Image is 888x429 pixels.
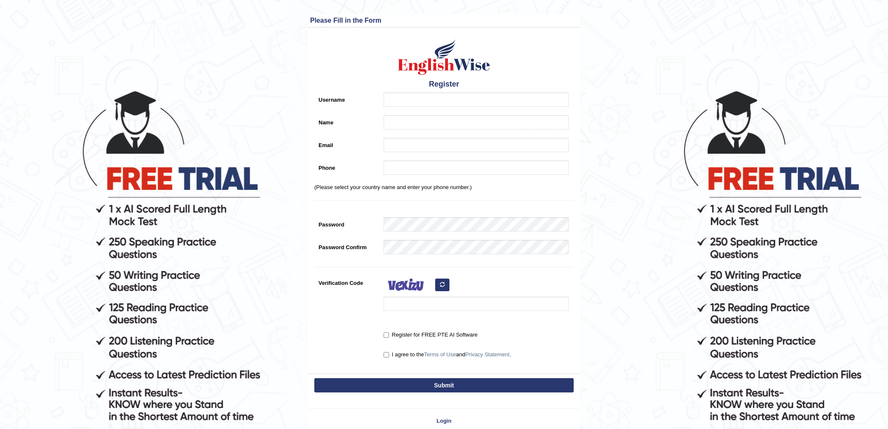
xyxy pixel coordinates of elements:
label: Register for FREE PTE AI Software [384,331,478,339]
label: Password Confirm [314,240,379,251]
h3: Please Fill in the Form [310,17,578,24]
a: Login [308,417,580,425]
label: Name [314,115,379,126]
label: I agree to the and . [384,350,511,359]
input: Register for FREE PTE AI Software [384,332,389,338]
label: Verification Code [314,276,379,287]
a: Privacy Statement [465,351,509,358]
label: Phone [314,161,379,172]
h4: Register [314,80,574,89]
label: Password [314,217,379,229]
label: Username [314,92,379,104]
a: Terms of Use [424,351,456,358]
button: Submit [314,378,574,392]
p: (Please select your country name and enter your phone number.) [314,183,574,191]
img: Logo of English Wise create a new account for intelligent practice with AI [396,38,492,76]
input: I agree to theTerms of UseandPrivacy Statement. [384,352,389,358]
label: Email [314,138,379,149]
